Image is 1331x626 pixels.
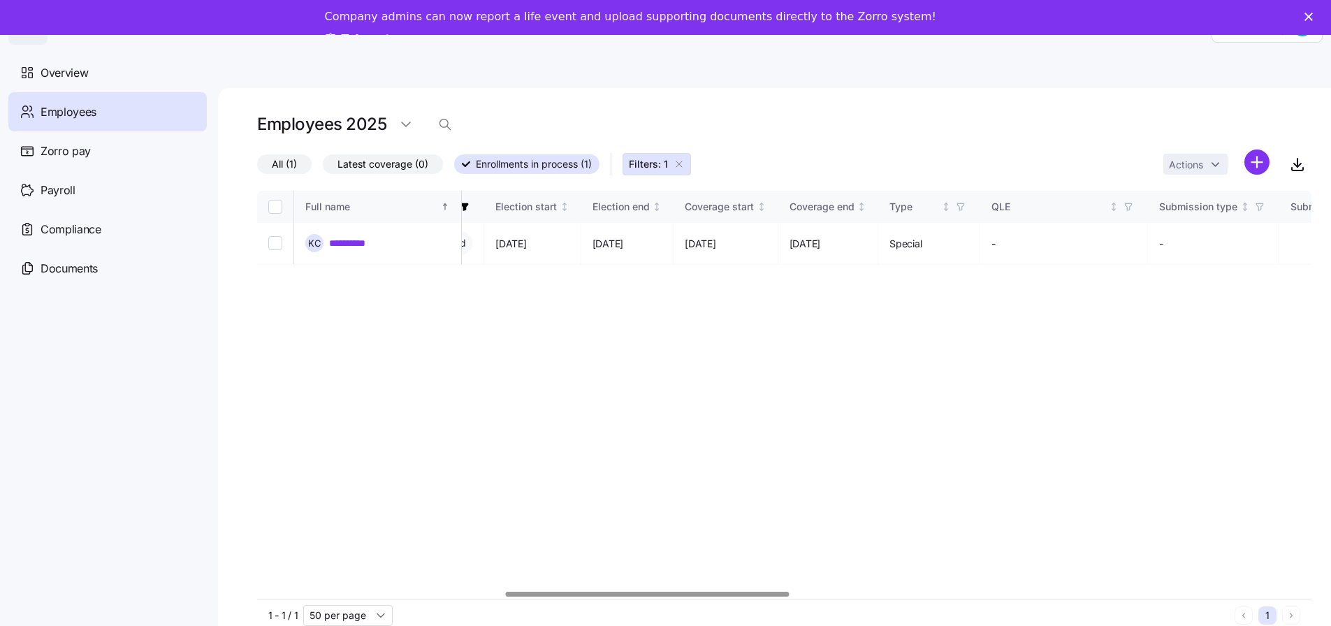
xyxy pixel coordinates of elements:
a: Compliance [8,210,207,249]
a: Employees [8,92,207,131]
div: Close [1304,13,1318,21]
div: Not sorted [1240,202,1250,212]
th: Election endNot sorted [581,191,674,223]
div: Election end [592,199,650,214]
a: Take a tour [325,32,412,48]
td: - [980,223,1148,265]
button: 1 [1258,606,1277,625]
span: Payroll [41,182,75,199]
div: Election start [495,199,557,214]
span: [DATE] [592,237,623,251]
span: Employees [41,103,96,121]
div: Type [889,199,938,214]
span: Special [889,237,922,251]
div: Not sorted [560,202,569,212]
a: Overview [8,53,207,92]
div: Not sorted [857,202,866,212]
button: Previous page [1235,606,1253,625]
span: Overview [41,64,88,82]
span: 1 - 1 / 1 [268,609,298,623]
div: Not sorted [1109,202,1119,212]
input: Select all records [268,200,282,214]
span: Compliance [41,221,101,238]
div: Company admins can now report a life event and upload supporting documents directly to the Zorro ... [325,10,936,24]
a: Payroll [8,170,207,210]
h1: Employees 2025 [257,113,386,135]
th: Coverage startNot sorted [674,191,778,223]
div: Sorted ascending [440,202,450,212]
span: Actions [1169,160,1203,170]
div: Full name [305,199,438,214]
th: Submission typeNot sorted [1148,191,1279,223]
span: [DATE] [685,237,715,251]
span: - [1159,237,1163,251]
div: Coverage end [790,199,854,214]
div: Not sorted [941,202,951,212]
div: Submission type [1159,199,1237,214]
th: Full nameSorted ascending [294,191,462,223]
div: Not sorted [757,202,766,212]
button: Filters: 1 [623,153,691,175]
div: QLE [991,199,1106,214]
th: Coverage endNot sorted [778,191,879,223]
a: Documents [8,249,207,288]
th: QLENot sorted [980,191,1148,223]
th: TypeNot sorted [878,191,980,223]
span: Latest coverage (0) [337,155,428,173]
a: Zorro pay [8,131,207,170]
span: Filters: 1 [629,157,668,171]
svg: add icon [1244,150,1270,175]
span: [DATE] [495,237,526,251]
span: All (1) [272,155,297,173]
button: Next page [1282,606,1300,625]
span: Enrollments in process (1) [476,155,592,173]
div: Coverage start [685,199,754,214]
button: Actions [1163,154,1228,175]
input: Select record 1 [268,236,282,250]
span: [DATE] [790,237,820,251]
span: K C [308,239,321,248]
th: Election startNot sorted [484,191,581,223]
div: Not sorted [652,202,662,212]
span: Documents [41,260,98,277]
span: Zorro pay [41,143,91,160]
